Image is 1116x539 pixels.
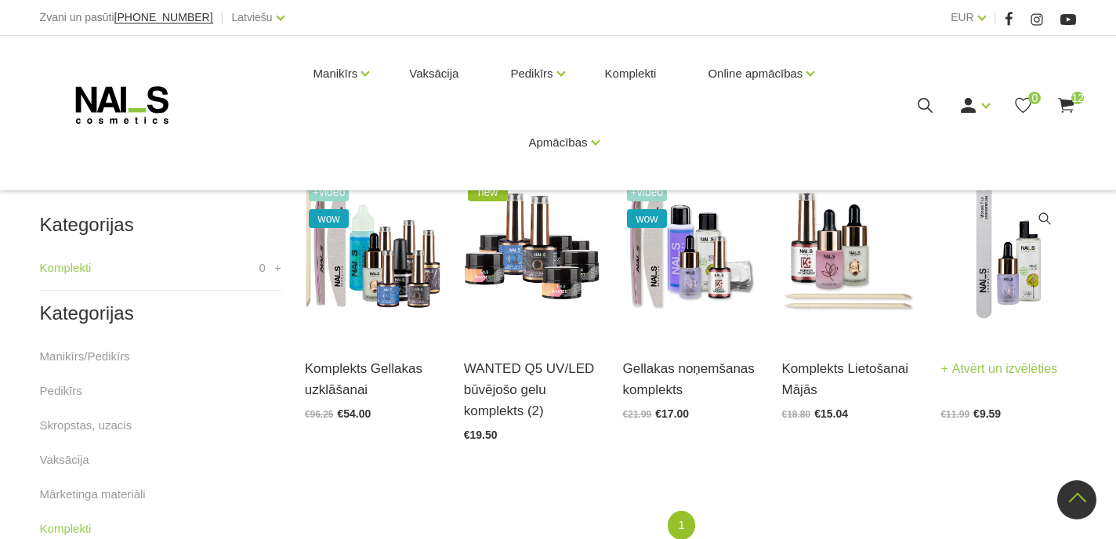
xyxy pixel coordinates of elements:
span: [PHONE_NUMBER] [114,11,213,24]
span: €18.80 [782,409,811,420]
span: new [468,183,509,201]
img: Gellakas uzklāšanas komplektā ietilpst:Wipe Off Solutions 3in1/30mlBrilliant Bond Bezskābes praim... [305,152,440,338]
span: €96.25 [305,409,334,420]
h2: Kategorijas [40,215,281,235]
a: Mārketinga materiāli [40,485,146,504]
span: €11.99 [940,409,969,420]
img: Komplektā ietilpst: - Keratīna līdzeklis bojātu nagu atjaunošanai, 14 ml, - Kutikulas irdinātājs ... [782,152,918,338]
span: wow [309,209,350,228]
span: 0 [259,259,265,277]
a: 0 [1013,96,1033,115]
a: Pedikīrs [510,42,553,105]
span: €15.04 [814,407,848,420]
a: Skropstas, uzacis [40,416,132,435]
a: Komplekti [40,519,92,538]
a: Vaksācija [397,36,471,111]
a: Komplekti [592,36,669,111]
a: 12 [1056,96,1076,115]
h2: Kategorijas [40,303,281,324]
a: Komplekti [40,259,92,277]
img: Gellakas noņemšanas komplekts ietver▪️ Līdzeklis Gellaku un citu Soak Off produktu noņemšanai (10... [623,152,759,338]
a: Atvērt un izvēlēties [940,358,1057,380]
a: Online apmācības [708,42,803,105]
div: Zvani un pasūti [40,8,213,27]
span: 0 [1028,92,1041,104]
img: Komplektā ietilst: - Organic Lotion Lithi&amp;Jasmine 50 ml; - Melleņu Kutikulu eļļa 15 ml; - Woo... [940,152,1076,338]
a: Gellakas noņemšanas komplekts [623,358,759,400]
span: | [221,8,224,27]
a: Manikīrs/Pedikīrs [40,347,130,366]
a: EUR [951,8,974,27]
a: Komplekts Gellakas uzklāšanai [305,358,440,400]
span: +Video [627,183,668,201]
span: +Video [309,183,350,201]
a: Pedikīrs [40,382,82,400]
a: Komplekts Lietošanai Mājās [782,358,918,400]
span: €9.59 [973,407,1001,420]
span: €19.50 [464,429,498,441]
img: Wanted gelu starta komplekta ietilpst:- Quick Builder Clear HYBRID bāze UV/LED, 8 ml;- Quick Crys... [464,152,600,338]
span: €17.00 [655,407,689,420]
span: €54.00 [337,407,371,420]
a: [PHONE_NUMBER] [114,12,213,24]
a: Vaksācija [40,450,89,469]
span: 12 [1071,92,1084,104]
span: | [994,8,997,27]
span: wow [627,209,668,228]
a: Latviešu [231,8,272,27]
a: Apmācības [528,111,587,174]
a: + [274,259,281,277]
a: Manikīrs [313,42,358,105]
a: WANTED Q5 UV/LED būvējošo gelu komplekts (2) [464,358,600,422]
span: €21.99 [623,409,652,420]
